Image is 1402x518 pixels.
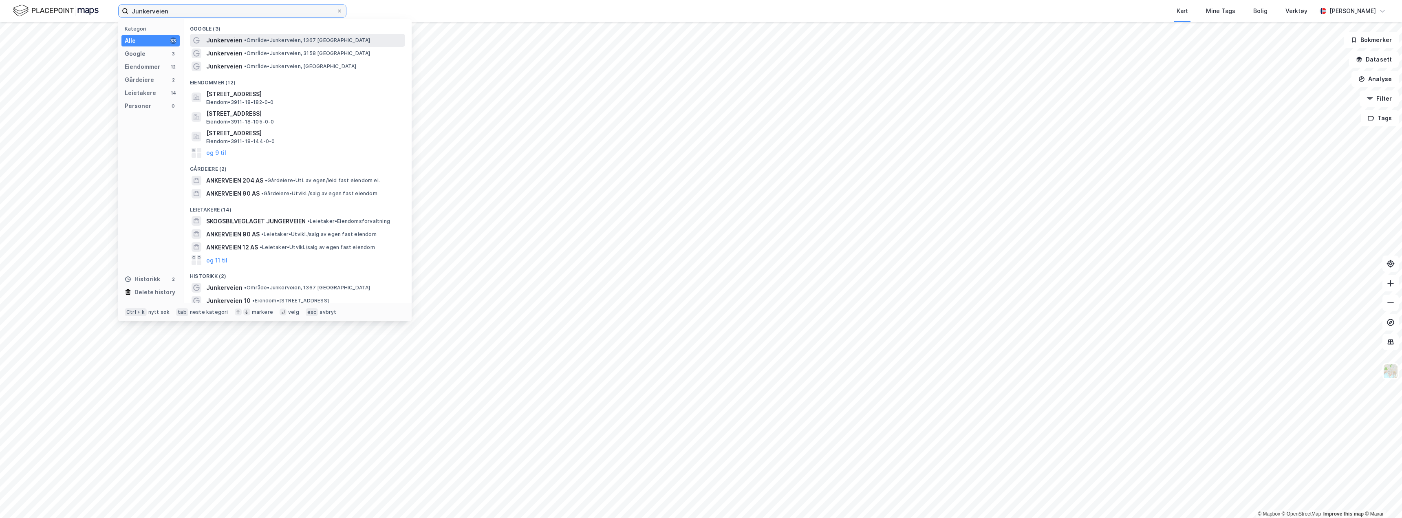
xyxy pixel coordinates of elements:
span: Gårdeiere • Utl. av egen/leid fast eiendom el. [265,177,380,184]
span: Junkerveien [206,48,242,58]
div: Historikk (2) [183,267,412,281]
div: 0 [170,103,176,109]
button: Tags [1361,110,1399,126]
span: • [244,37,247,43]
span: Område • Junkerveien, 1367 [GEOGRAPHIC_DATA] [244,37,370,44]
span: Område • Junkerveien, 3158 [GEOGRAPHIC_DATA] [244,50,370,57]
span: • [244,284,247,291]
button: Bokmerker [1344,32,1399,48]
iframe: Chat Widget [1361,479,1402,518]
div: nytt søk [148,309,170,315]
span: [STREET_ADDRESS] [206,128,402,138]
a: Mapbox [1258,511,1280,517]
div: Alle [125,36,136,46]
span: Junkerveien [206,35,242,45]
span: • [261,231,264,237]
div: Verktøy [1285,6,1307,16]
div: Leietakere (14) [183,200,412,215]
span: ANKERVEIEN 90 AS [206,229,260,239]
span: Junkerveien [206,283,242,293]
div: Bolig [1253,6,1268,16]
div: Leietakere [125,88,156,98]
button: Filter [1360,90,1399,107]
span: • [252,298,255,304]
span: • [260,244,262,250]
span: ANKERVEIEN 204 AS [206,176,263,185]
div: velg [288,309,299,315]
span: SKOGSBILVEGLAGET JUNGERVEIEN [206,216,306,226]
div: avbryt [320,309,336,315]
span: • [244,50,247,56]
span: Junkerveien 10 [206,296,251,306]
div: 12 [170,64,176,70]
img: Z [1383,364,1398,379]
div: 2 [170,77,176,83]
span: Eiendom • 3911-18-144-0-0 [206,138,275,145]
span: • [307,218,310,224]
button: Datasett [1349,51,1399,68]
div: tab [176,308,188,316]
span: ANKERVEIEN 90 AS [206,189,260,198]
div: 3 [170,51,176,57]
div: Delete history [134,287,175,297]
div: Mine Tags [1206,6,1235,16]
div: Kart [1177,6,1188,16]
span: Leietaker • Utvikl./salg av egen fast eiendom [261,231,377,238]
img: logo.f888ab2527a4732fd821a326f86c7f29.svg [13,4,99,18]
div: Eiendommer (12) [183,73,412,88]
button: og 11 til [206,255,227,265]
div: [PERSON_NAME] [1329,6,1376,16]
a: OpenStreetMap [1282,511,1321,517]
div: Google [125,49,145,59]
a: Improve this map [1323,511,1364,517]
div: Kontrollprogram for chat [1361,479,1402,518]
span: [STREET_ADDRESS] [206,89,402,99]
span: • [261,190,264,196]
span: Junkerveien [206,62,242,71]
div: esc [306,308,318,316]
span: [STREET_ADDRESS] [206,109,402,119]
input: Søk på adresse, matrikkel, gårdeiere, leietakere eller personer [128,5,336,17]
div: 33 [170,37,176,44]
span: Leietaker • Utvikl./salg av egen fast eiendom [260,244,375,251]
div: Gårdeiere [125,75,154,85]
button: Analyse [1351,71,1399,87]
span: • [244,63,247,69]
span: • [265,177,267,183]
div: Ctrl + k [125,308,147,316]
span: Leietaker • Eiendomsforvaltning [307,218,390,225]
span: Område • Junkerveien, 1367 [GEOGRAPHIC_DATA] [244,284,370,291]
span: Eiendom • 3911-18-105-0-0 [206,119,274,125]
span: Område • Junkerveien, [GEOGRAPHIC_DATA] [244,63,357,70]
button: og 9 til [206,148,226,158]
div: markere [252,309,273,315]
div: 14 [170,90,176,96]
div: Historikk [125,274,160,284]
span: ANKERVEIEN 12 AS [206,242,258,252]
span: Gårdeiere • Utvikl./salg av egen fast eiendom [261,190,377,197]
span: Eiendom • 3911-18-182-0-0 [206,99,274,106]
div: Personer [125,101,151,111]
div: neste kategori [190,309,228,315]
div: Google (3) [183,19,412,34]
div: Kategori [125,26,180,32]
div: Gårdeiere (2) [183,159,412,174]
div: 2 [170,276,176,282]
div: Eiendommer [125,62,160,72]
span: Eiendom • [STREET_ADDRESS] [252,298,329,304]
